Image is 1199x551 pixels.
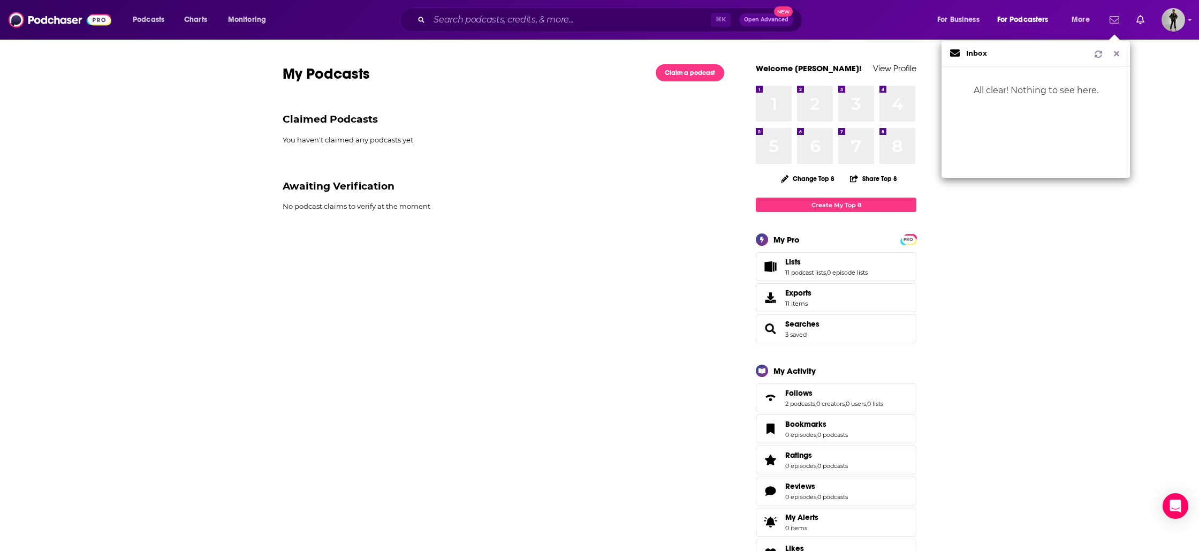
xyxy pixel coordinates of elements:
span: My Alerts [760,515,781,530]
div: Search podcasts, credits, & more... [410,7,813,32]
button: open menu [125,11,178,28]
span: Exports [785,288,811,298]
a: Reviews [785,481,848,491]
a: Searches [785,319,819,329]
button: Change Top 8 [775,172,841,185]
span: Bookmarks [785,419,826,429]
span: Exports [760,290,781,305]
span: , [826,269,827,276]
a: 0 episodes [785,462,816,470]
a: 0 users [846,400,866,407]
span: , [815,400,816,407]
span: Lists [785,257,801,267]
a: Claim a podcast [656,64,724,81]
span: , [845,400,846,407]
a: 0 podcasts [817,431,848,439]
span: More [1072,12,1090,27]
a: Show notifications dropdown [1105,11,1124,29]
a: 2 podcasts [785,400,815,407]
span: Open Advanced [744,17,788,22]
div: You haven't claimed any podcasts yet [283,135,724,144]
button: open menu [930,11,993,28]
a: Create My Top 8 [756,198,916,212]
span: 0 items [785,524,818,532]
a: Follows [760,390,781,405]
button: Open AdvancedNew [739,13,793,26]
img: Podchaser - Follow, Share and Rate Podcasts [9,10,111,30]
span: PRO [902,236,915,244]
a: 0 creators [816,400,845,407]
a: Follows [785,388,883,398]
span: My Alerts [785,512,818,522]
span: Follows [785,388,813,398]
a: Ratings [760,452,781,467]
a: 0 podcasts [817,493,848,501]
button: Show profile menu [1162,8,1185,32]
span: Logged in as maradorne [1162,8,1185,32]
span: Follows [756,383,916,412]
a: 0 episodes [785,431,816,439]
h3: Awaiting Verification [283,180,724,192]
button: open menu [990,11,1064,28]
span: Charts [184,12,207,27]
span: New [774,6,793,17]
a: Welcome [PERSON_NAME]! [756,63,862,73]
button: open menu [221,11,280,28]
div: My Pro [773,235,800,245]
a: Exports [756,283,916,312]
span: Ratings [785,450,812,460]
a: Bookmarks [785,419,848,429]
span: Searches [756,314,916,343]
button: Share Top 8 [849,168,898,189]
span: Ratings [756,446,916,474]
a: Ratings [785,450,848,460]
a: 0 episode lists [827,269,868,276]
a: 0 podcasts [817,462,848,470]
h1: My Podcasts [283,64,656,84]
a: Searches [760,321,781,336]
span: Lists [756,252,916,281]
a: 0 lists [867,400,883,407]
img: User Profile [1162,8,1185,32]
div: My Activity [773,366,816,376]
a: View Profile [873,63,916,73]
a: Bookmarks [760,421,781,436]
span: , [816,493,817,501]
a: 11 podcast lists [785,269,826,276]
div: Inbox [966,50,987,57]
button: open menu [1064,11,1103,28]
h3: Claimed Podcasts [283,113,724,125]
div: Open Intercom Messenger [1163,493,1188,519]
a: Lists [785,257,868,267]
span: ⌘ K [711,13,731,27]
span: Reviews [756,477,916,505]
span: Monitoring [228,12,266,27]
span: , [816,431,817,439]
a: 3 saved [785,331,807,338]
span: , [866,400,867,407]
span: Reviews [785,481,815,491]
span: Podcasts [133,12,164,27]
div: All clear! Nothing to see here. [942,66,1130,115]
a: Reviews [760,484,781,499]
div: No podcast claims to verify at the moment [283,202,724,210]
a: PRO [902,235,915,243]
span: Bookmarks [756,414,916,443]
span: 11 items [785,300,811,307]
input: Search podcasts, credits, & more... [429,11,711,28]
a: Show notifications dropdown [1132,11,1149,29]
a: Lists [760,259,781,274]
span: , [816,462,817,470]
span: For Business [937,12,980,27]
a: 0 episodes [785,493,816,501]
span: For Podcasters [997,12,1049,27]
a: Charts [177,11,214,28]
a: My Alerts [756,508,916,537]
